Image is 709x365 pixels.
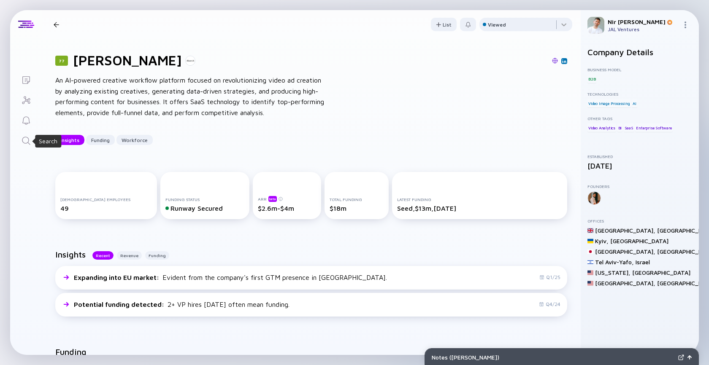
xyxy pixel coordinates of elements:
div: Insights [55,134,84,147]
div: Evident from the company's first GTM presence in [GEOGRAPHIC_DATA]. [74,274,387,281]
div: Business Model [587,67,692,72]
img: Israel Flag [587,259,593,265]
h1: [PERSON_NAME] [73,52,182,68]
img: Ukraine Flag [587,238,593,244]
span: Potential funding detected : [74,301,166,308]
div: beta [268,196,277,202]
div: [US_STATE] , [595,269,631,276]
div: Workforce [116,134,153,147]
div: Total Funding [330,197,384,202]
div: Established [587,154,692,159]
div: Q1/25 [539,274,560,280]
button: Workforce [116,135,153,145]
div: Video Analytics [587,123,616,132]
div: BI [617,123,623,132]
div: Latest Funding [397,197,562,202]
div: Other Tags [587,116,692,121]
a: Reminders [10,110,42,130]
div: [DEMOGRAPHIC_DATA] Employees [60,197,152,202]
div: An AI-powered creative workflow platform focused on revolutionizing video ad creation by analyzin... [55,75,325,118]
div: Search [39,137,57,145]
div: Funding Status [165,197,244,202]
button: Funding [86,135,115,145]
div: [GEOGRAPHIC_DATA] [632,269,690,276]
h2: Funding [55,347,87,357]
img: United States Flag [587,270,593,276]
div: $18m [330,204,384,212]
div: Runway Secured [165,204,244,212]
span: Expanding into EU market : [74,274,161,281]
img: Alison.ai Linkedin Page [562,59,566,63]
a: Investor Map [10,89,42,110]
a: Search [10,130,42,150]
img: Menu [682,21,689,28]
div: [DATE] [587,161,692,170]
div: [GEOGRAPHIC_DATA] [610,237,668,244]
div: ARR [258,196,316,202]
div: SaaS [624,123,634,132]
div: Video Image Processing [587,99,631,107]
div: Q4/24 [539,301,560,307]
button: Funding [145,251,169,260]
a: Lists [10,69,42,89]
div: 77 [55,56,68,66]
img: Open Notes [687,355,692,360]
img: Japan Flag [587,249,593,255]
div: 49 [60,204,152,212]
div: Enterprise Software [635,123,672,132]
div: $2.6m-$4m [258,204,316,212]
img: Expand Notes [678,354,684,360]
div: B2B [587,75,596,83]
h2: Company Details [587,47,692,57]
div: Technologies [587,91,692,97]
img: United States Flag [587,280,593,286]
div: Seed, $13m, [DATE] [397,204,562,212]
button: Recent [92,251,114,260]
div: Funding [86,134,115,147]
button: Revenue [117,251,142,260]
div: Israel [636,258,650,266]
div: Founders [587,184,692,189]
img: United Kingdom Flag [587,228,593,233]
div: [GEOGRAPHIC_DATA] , [595,227,655,234]
div: Viewed [488,21,506,28]
div: 2+ VP hires [DATE] often mean funding. [74,301,290,308]
div: [GEOGRAPHIC_DATA] , [595,279,655,287]
h2: Insights [55,250,86,259]
div: Nir [PERSON_NAME] [608,18,679,25]
button: List [431,18,457,31]
button: Insights [55,135,84,145]
div: Notes ( [PERSON_NAME] ) [432,354,675,361]
div: JAL Ventures [608,26,679,32]
div: AI [632,99,637,107]
img: Nir Profile Picture [587,17,604,34]
div: [GEOGRAPHIC_DATA] , [595,248,655,255]
div: Offices [587,218,692,223]
div: Kyiv , [595,237,609,244]
img: Alison.ai Website [552,58,558,64]
div: Tel Aviv-Yafo , [595,258,634,266]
